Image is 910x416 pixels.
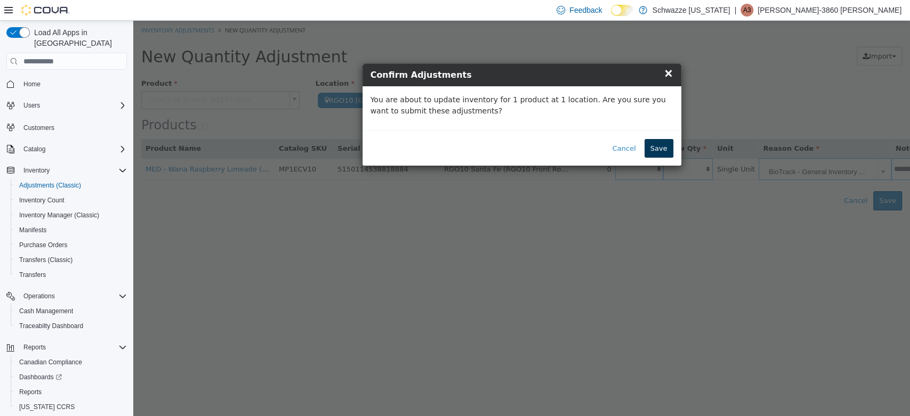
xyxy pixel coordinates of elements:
button: Canadian Compliance [11,355,131,370]
span: Washington CCRS [15,401,127,413]
span: Canadian Compliance [19,358,82,366]
span: A3 [743,4,751,17]
span: Inventory Manager (Classic) [19,211,99,219]
span: Purchase Orders [19,241,68,249]
span: Adjustments (Classic) [15,179,127,192]
span: Home [19,77,127,91]
span: [US_STATE] CCRS [19,403,75,411]
span: Home [23,80,41,88]
button: Manifests [11,223,131,238]
h4: Confirm Adjustments [237,48,540,61]
button: Purchase Orders [11,238,131,252]
span: Reports [19,388,42,396]
span: Traceabilty Dashboard [15,320,127,332]
a: Traceabilty Dashboard [15,320,87,332]
span: Customers [19,120,127,134]
span: Operations [23,292,55,300]
input: Dark Mode [611,5,633,16]
a: Inventory Manager (Classic) [15,209,103,222]
a: Customers [19,121,59,134]
button: Reports [2,340,131,355]
span: Transfers [19,271,46,279]
a: Reports [15,386,46,398]
span: Adjustments (Classic) [19,181,81,190]
a: Dashboards [15,371,66,384]
span: Cash Management [15,305,127,317]
span: Dark Mode [611,16,611,17]
span: × [530,46,540,59]
span: Inventory Manager (Classic) [15,209,127,222]
a: Transfers [15,268,50,281]
button: Reports [19,341,50,354]
button: Home [2,76,131,92]
button: Users [2,98,131,113]
a: Dashboards [11,370,131,385]
span: Inventory Count [19,196,65,205]
a: Canadian Compliance [15,356,86,369]
span: Load All Apps in [GEOGRAPHIC_DATA] [30,27,127,48]
button: Reports [11,385,131,399]
button: Transfers [11,267,131,282]
button: Inventory Count [11,193,131,208]
span: Purchase Orders [15,239,127,251]
button: Catalog [2,142,131,157]
button: Customers [2,119,131,135]
span: Manifests [15,224,127,236]
p: [PERSON_NAME]-3860 [PERSON_NAME] [758,4,901,17]
span: Cash Management [19,307,73,315]
button: Save [511,118,540,137]
a: Purchase Orders [15,239,72,251]
span: Reports [23,343,46,352]
span: Reports [19,341,127,354]
a: Home [19,78,45,91]
a: Manifests [15,224,51,236]
button: Operations [2,289,131,304]
span: Canadian Compliance [15,356,127,369]
button: Catalog [19,143,50,156]
span: Operations [19,290,127,303]
p: Schwazze [US_STATE] [653,4,730,17]
button: Inventory Manager (Classic) [11,208,131,223]
a: Transfers (Classic) [15,254,77,266]
button: Transfers (Classic) [11,252,131,267]
span: Dashboards [15,371,127,384]
span: Inventory Count [15,194,127,207]
span: Traceabilty Dashboard [19,322,83,330]
a: Inventory Count [15,194,69,207]
button: Operations [19,290,59,303]
span: Manifests [19,226,46,234]
a: [US_STATE] CCRS [15,401,79,413]
button: Users [19,99,44,112]
button: Cancel [473,118,509,137]
button: [US_STATE] CCRS [11,399,131,414]
button: Inventory [2,163,131,178]
span: Users [23,101,40,110]
span: Feedback [569,5,602,15]
span: Inventory [19,164,127,177]
span: Dashboards [19,373,62,381]
button: Traceabilty Dashboard [11,319,131,333]
a: Cash Management [15,305,77,317]
p: You are about to update inventory for 1 product at 1 location. Are you sure you want to submit th... [237,74,540,96]
button: Inventory [19,164,54,177]
span: Transfers [15,268,127,281]
a: Adjustments (Classic) [15,179,85,192]
span: Users [19,99,127,112]
span: Catalog [19,143,127,156]
img: Cova [21,5,69,15]
span: Catalog [23,145,45,153]
span: Transfers (Classic) [19,256,73,264]
p: | [734,4,736,17]
div: Alexis-3860 Shoope [740,4,753,17]
span: Transfers (Classic) [15,254,127,266]
button: Adjustments (Classic) [11,178,131,193]
span: Inventory [23,166,50,175]
button: Cash Management [11,304,131,319]
span: Reports [15,386,127,398]
span: Customers [23,124,54,132]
